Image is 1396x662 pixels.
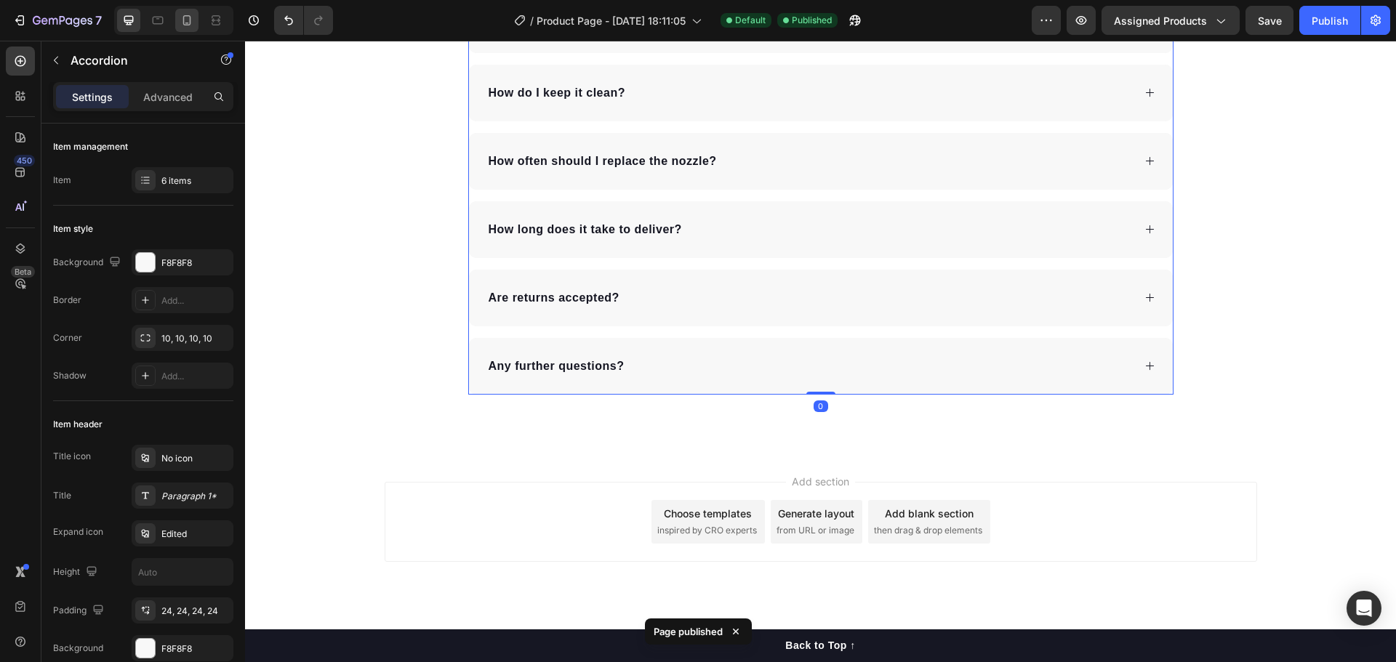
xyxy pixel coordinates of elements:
[1312,13,1348,28] div: Publish
[53,601,107,621] div: Padding
[1114,13,1207,28] span: Assigned Products
[629,483,737,496] span: then drag & drop elements
[412,483,512,496] span: inspired by CRO experts
[53,525,103,538] div: Expand icon
[161,490,230,503] div: Paragraph 1*
[161,370,230,383] div: Add...
[161,528,230,541] div: Edited
[132,559,233,585] input: Auto
[161,605,230,618] div: 24, 24, 24, 24
[53,642,103,655] div: Background
[1102,6,1240,35] button: Assigned Products
[143,89,193,105] p: Advanced
[161,174,230,187] div: 6 items
[245,41,1396,662] iframe: Design area
[161,642,230,655] div: F8F8F8
[53,331,82,344] div: Corner
[53,294,81,307] div: Border
[53,489,71,502] div: Title
[53,222,93,235] div: Item style
[53,140,128,153] div: Item management
[53,418,103,431] div: Item header
[14,155,35,166] div: 450
[274,6,333,35] div: Undo/Redo
[72,89,113,105] p: Settings
[1347,591,1381,626] div: Open Intercom Messenger
[640,465,729,480] div: Add blank section
[792,14,832,27] span: Published
[569,360,583,371] div: 0
[53,369,87,382] div: Shadow
[530,13,534,28] span: /
[71,52,194,69] p: Accordion
[161,332,230,345] div: 10, 10, 10, 10
[6,6,108,35] button: 7
[53,450,91,463] div: Title icon
[1299,6,1360,35] button: Publish
[419,465,507,480] div: Choose templates
[95,12,102,29] p: 7
[735,14,766,27] span: Default
[53,174,71,187] div: Item
[161,294,230,307] div: Add...
[53,562,100,582] div: Height
[1258,15,1282,27] span: Save
[531,483,609,496] span: from URL or image
[161,452,230,465] div: No icon
[541,433,610,448] span: Add section
[654,624,723,639] p: Page published
[1245,6,1293,35] button: Save
[533,465,609,480] div: Generate layout
[540,597,610,613] div: Back to Top ↑
[53,253,124,273] div: Background
[537,13,686,28] span: Product Page - [DATE] 18:11:05
[11,266,35,278] div: Beta
[161,257,230,270] div: F8F8F8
